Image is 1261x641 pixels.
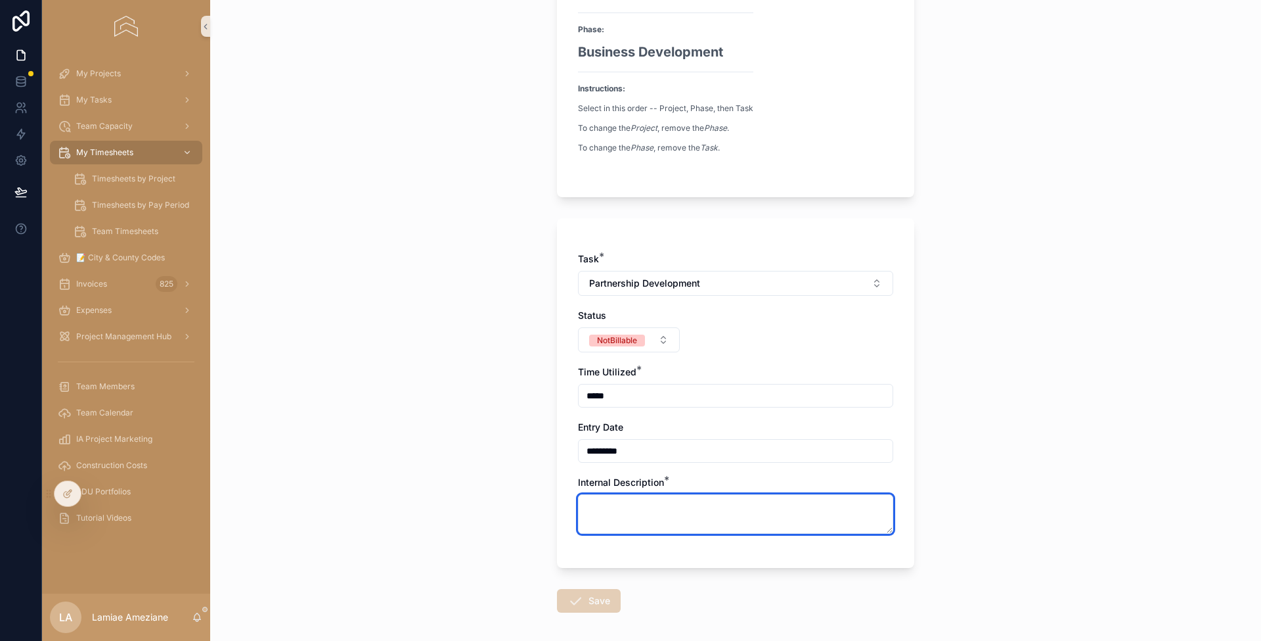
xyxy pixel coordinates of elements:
[76,121,133,131] span: Team Capacity
[50,272,202,296] a: Invoices825
[578,271,893,296] button: Select Button
[76,460,147,471] span: Construction Costs
[578,24,604,34] strong: Phase:
[578,327,680,352] button: Select Button
[76,487,131,497] span: ADU Portfolios
[92,174,175,184] span: Timesheets by Project
[50,325,202,348] a: Project Management Hub
[76,68,121,79] span: My Projects
[578,142,753,154] p: To change the , remove the .
[42,53,210,547] div: scrollable content
[66,220,202,243] a: Team Timesheets
[50,298,202,322] a: Expenses
[50,401,202,425] a: Team Calendar
[704,123,727,133] em: Phase
[76,95,112,105] span: My Tasks
[76,331,171,342] span: Project Management Hub
[50,454,202,477] a: Construction Costs
[597,335,637,346] div: NotBillable
[76,305,112,316] span: Expenses
[92,611,168,624] p: Lamiae Ameziane
[76,408,133,418] span: Team Calendar
[76,279,107,289] span: Invoices
[92,200,189,210] span: Timesheets by Pay Period
[76,513,131,523] span: Tutorial Videos
[66,193,202,217] a: Timesheets by Pay Period
[50,114,202,138] a: Team Capacity
[578,253,599,264] span: Task
[156,276,177,292] div: 825
[700,143,718,153] em: Task
[589,277,700,290] span: Partnership Development
[578,83,625,93] strong: Instructions:
[50,141,202,164] a: My Timesheets
[76,381,135,392] span: Team Members
[92,226,158,237] span: Team Timesheets
[578,421,623,433] span: Entry Date
[50,62,202,85] a: My Projects
[76,434,152,444] span: IA Project Marketing
[50,480,202,504] a: ADU Portfolios
[114,16,137,37] img: App logo
[50,88,202,112] a: My Tasks
[59,609,72,625] span: LA
[630,123,657,133] em: Project
[66,167,202,191] a: Timesheets by Project
[50,506,202,530] a: Tutorial Videos
[578,122,753,134] p: To change the , remove the .
[578,310,606,321] span: Status
[50,375,202,398] a: Team Members
[630,143,653,153] em: Phase
[578,477,664,488] span: Internal Description
[578,43,753,62] h2: Business Development
[76,252,165,263] span: 📝 City & County Codes
[578,366,636,377] span: Time Utilized
[578,103,753,114] p: Select in this order -- Project, Phase, then Task
[76,147,133,158] span: My Timesheets
[50,246,202,270] a: 📝 City & County Codes
[50,427,202,451] a: IA Project Marketing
